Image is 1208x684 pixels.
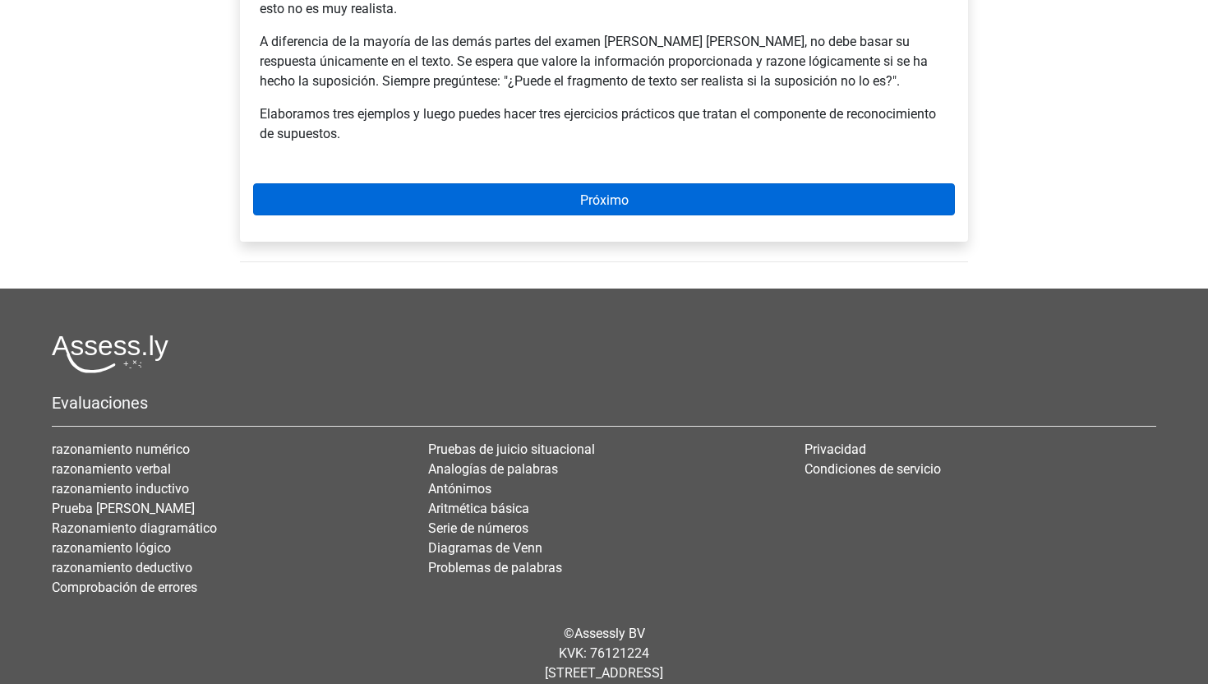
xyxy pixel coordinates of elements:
font: [STREET_ADDRESS] [545,665,663,681]
a: Pruebas de juicio situacional [428,441,595,457]
a: Analogías de palabras [428,461,558,477]
font: A diferencia de la mayoría de las demás partes del examen [PERSON_NAME] [PERSON_NAME], no debe ba... [260,34,928,89]
a: Condiciones de servicio [805,461,941,477]
font: KVK: 76121224 [559,645,649,661]
a: Comprobación de errores [52,580,197,595]
a: Serie de números [428,520,528,536]
font: Elaboramos tres ejemplos y luego puedes hacer tres ejercicios prácticos que tratan el componente ... [260,106,936,141]
a: Prueba [PERSON_NAME] [52,501,195,516]
font: Próximo [580,192,629,207]
font: Evaluaciones [52,393,148,413]
a: Antónimos [428,481,491,497]
a: Diagramas de Venn [428,540,542,556]
a: Problemas de palabras [428,560,562,575]
a: Privacidad [805,441,866,457]
a: Aritmética básica [428,501,529,516]
a: Assessly BV [574,626,645,641]
a: razonamiento lógico [52,540,171,556]
font: © [564,626,574,641]
a: razonamiento inductivo [52,481,189,497]
a: razonamiento verbal [52,461,171,477]
a: Razonamiento diagramático [52,520,217,536]
a: Próximo [253,183,955,215]
a: razonamiento numérico [52,441,190,457]
a: razonamiento deductivo [52,560,192,575]
img: Logotipo de Assessly [52,335,168,373]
